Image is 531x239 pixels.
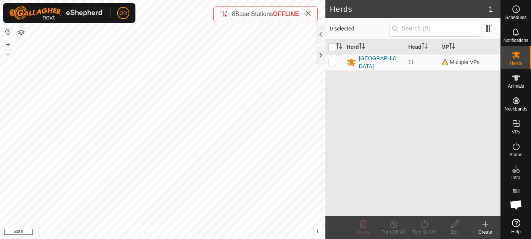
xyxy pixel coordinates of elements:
span: VPs [512,130,520,134]
span: Herds [510,61,522,66]
span: 11 [408,59,414,65]
span: Help [511,229,521,234]
span: i [317,228,318,234]
a: Help [501,216,531,237]
p-sorticon: Activate to sort [359,44,365,50]
th: Herd [344,40,405,55]
span: 0 selected [330,25,389,33]
span: Infra [511,175,520,180]
span: Base Stations [235,11,273,17]
div: Create [470,229,500,236]
span: Delete [357,229,370,235]
div: [GEOGRAPHIC_DATA] [359,55,402,71]
button: – [3,50,13,59]
p-sorticon: Activate to sort [422,44,428,50]
span: Neckbands [504,107,527,111]
h2: Herds [330,5,489,14]
th: VP [439,40,500,55]
button: + [3,40,13,49]
span: OFFLINE [273,11,299,17]
div: Open chat [505,193,528,216]
p-sorticon: Activate to sort [336,44,342,50]
input: Search (S) [389,21,481,37]
th: Head [405,40,439,55]
img: Gallagher Logo [9,6,105,20]
button: Map Layers [17,28,26,37]
span: Status [509,152,522,157]
button: i [314,227,322,236]
p-sorticon: Activate to sort [449,44,455,50]
span: DR [119,9,127,17]
span: Schedules [505,15,526,20]
span: 1 [489,3,493,15]
span: Animals [508,84,524,88]
a: Privacy Policy [132,229,161,236]
span: 8 [232,11,235,17]
div: Turn Off VP [378,229,409,236]
div: Turn On VP [409,229,439,236]
span: Multiple VPs [442,59,480,65]
div: Edit [439,229,470,236]
button: Reset Map [3,27,13,37]
a: Contact Us [170,229,193,236]
span: Notifications [504,38,528,43]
